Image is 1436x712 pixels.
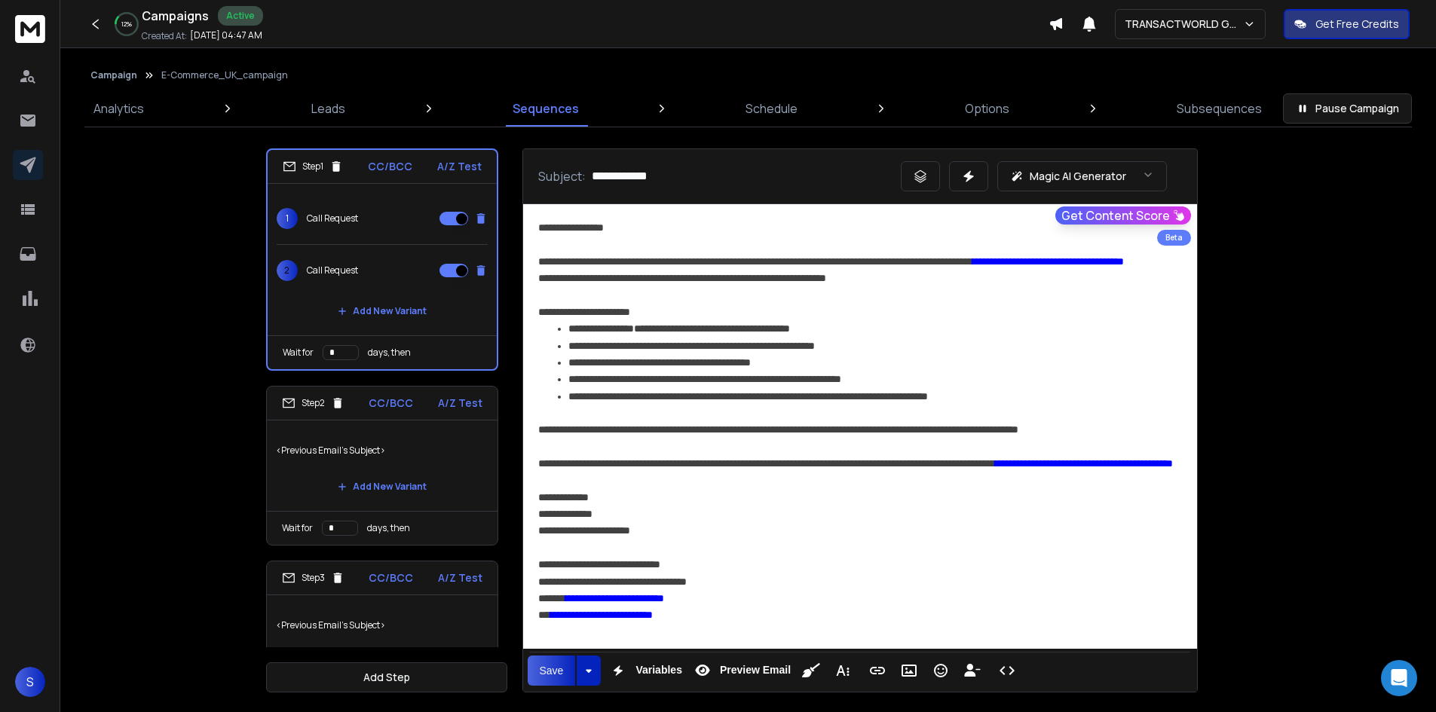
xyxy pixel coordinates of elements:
[142,30,187,42] p: Created At:
[326,472,439,502] button: Add New Variant
[997,161,1167,191] button: Magic AI Generator
[307,264,358,277] p: Call Request
[161,69,288,81] p: E-Commerce_UK_campaign
[369,570,413,585] p: CC/BCC
[736,90,807,127] a: Schedule
[307,212,358,225] p: Call Request
[1381,660,1417,696] div: Open Intercom Messenger
[93,99,144,118] p: Analytics
[15,667,45,697] button: S
[828,655,857,686] button: More Text
[266,148,498,371] li: Step1CC/BCCA/Z Test1Call Request2Call RequestAdd New VariantWait fordays, then
[282,522,313,534] p: Wait for
[1125,17,1243,32] p: TRANSACTWORLD GROUP
[142,7,209,25] h1: Campaigns
[121,20,132,29] p: 12 %
[528,655,576,686] button: Save
[538,167,586,185] p: Subject:
[282,396,344,410] div: Step 2
[895,655,923,686] button: Insert Image (Ctrl+P)
[1157,230,1191,246] div: Beta
[276,604,488,646] p: <Previous Email's Subject>
[326,646,439,677] button: Add New Variant
[1315,17,1399,32] p: Get Free Credits
[632,664,685,677] span: Variables
[438,396,482,411] p: A/Z Test
[266,662,507,692] button: Add Step
[277,208,298,229] span: 1
[1284,9,1410,39] button: Get Free Credits
[283,160,343,173] div: Step 1
[218,6,263,26] div: Active
[368,159,412,174] p: CC/BCC
[1168,90,1271,127] a: Subsequences
[797,655,825,686] button: Clean HTML
[367,522,410,534] p: days, then
[438,570,482,585] p: A/Z Test
[965,99,1009,118] p: Options
[277,260,298,281] span: 2
[504,90,588,127] a: Sequences
[1177,99,1262,118] p: Subsequences
[368,347,411,359] p: days, then
[956,90,1018,127] a: Options
[746,99,798,118] p: Schedule
[326,296,439,326] button: Add New Variant
[513,99,579,118] p: Sequences
[190,29,262,41] p: [DATE] 04:47 AM
[926,655,955,686] button: Emoticons
[717,664,794,677] span: Preview Email
[604,655,685,686] button: Variables
[958,655,987,686] button: Insert Unsubscribe Link
[993,655,1021,686] button: Code View
[282,571,344,585] div: Step 3
[90,69,137,81] button: Campaign
[1055,206,1191,225] button: Get Content Score
[369,396,413,411] p: CC/BCC
[1283,93,1412,124] button: Pause Campaign
[863,655,892,686] button: Insert Link (Ctrl+K)
[311,99,345,118] p: Leads
[266,386,498,545] li: Step2CC/BCCA/Z Test<Previous Email's Subject>Add New VariantWait fordays, then
[688,655,794,686] button: Preview Email
[283,347,314,359] p: Wait for
[302,90,354,127] a: Leads
[276,429,488,472] p: <Previous Email's Subject>
[1030,169,1126,184] p: Magic AI Generator
[437,159,482,174] p: A/Z Test
[84,90,153,127] a: Analytics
